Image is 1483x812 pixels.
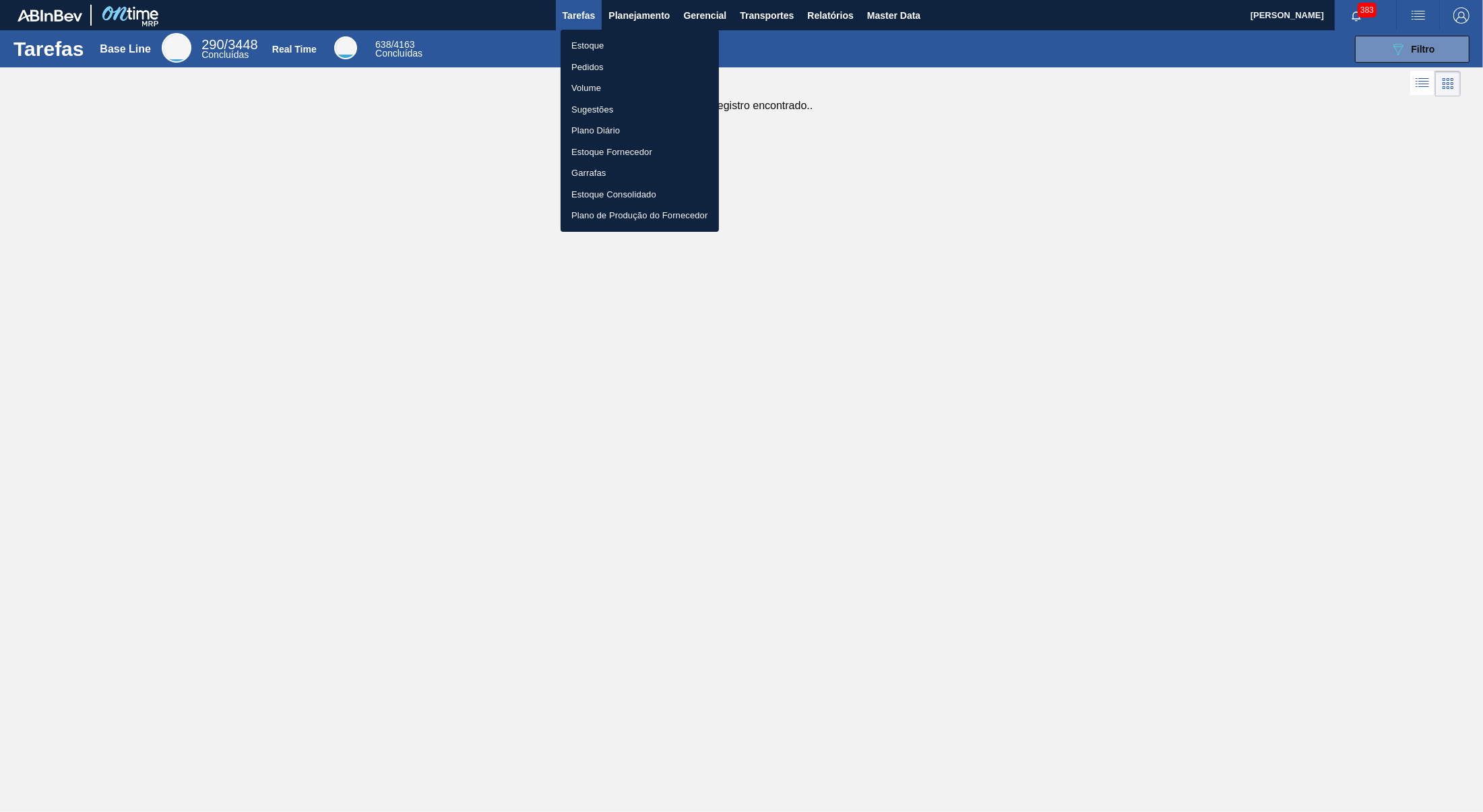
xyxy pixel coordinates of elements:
a: Plano de Produção do Fornecedor [561,205,719,226]
a: Estoque Consolidado [561,184,719,206]
a: Garrafas [561,162,719,184]
a: Estoque Fornecedor [561,142,719,163]
a: Pedidos [561,57,719,78]
a: Estoque [561,35,719,57]
a: Plano Diário [561,120,719,142]
a: Sugestões [561,99,719,121]
a: Volume [561,77,719,99]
